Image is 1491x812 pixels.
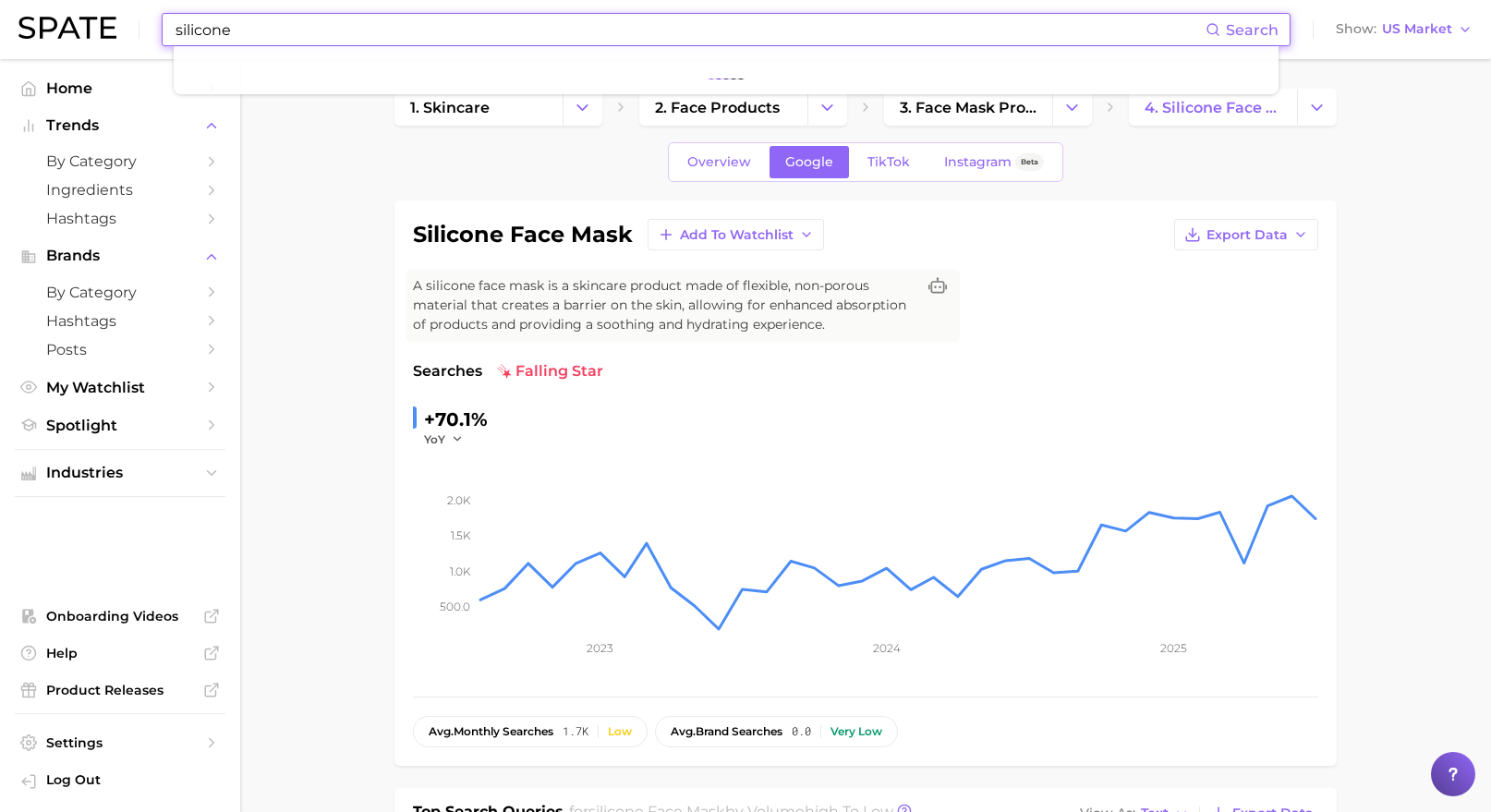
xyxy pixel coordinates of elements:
span: TikTok [867,154,910,170]
span: Industries [46,465,194,481]
a: TikTok [852,146,926,178]
span: Product Releases [46,682,194,698]
tspan: 2024 [873,641,901,655]
span: Onboarding Videos [46,608,194,624]
a: 4. silicone face mask [1129,89,1297,126]
span: Searches [413,360,482,382]
a: Help [15,639,225,667]
button: Change Category [1052,89,1092,126]
a: Posts [15,335,225,364]
img: SPATE [18,17,116,39]
span: Export Data [1206,227,1288,243]
a: Home [15,74,225,103]
span: Log Out [46,771,211,788]
span: Google [785,154,833,170]
span: monthly searches [429,725,553,738]
span: Trends [46,117,194,134]
a: 1. skincare [394,89,563,126]
tspan: 2023 [587,641,613,655]
span: My Watchlist [46,379,194,396]
a: by Category [15,278,225,307]
span: Spotlight [46,417,194,434]
div: Very low [830,725,882,738]
a: 2. face products [639,89,807,126]
button: ShowUS Market [1331,18,1477,42]
input: Search here for a brand, industry, or ingredient [174,14,1206,45]
a: Product Releases [15,676,225,704]
span: Help [46,645,194,661]
button: Change Category [1297,89,1337,126]
a: by Category [15,147,225,176]
abbr: average [671,724,696,738]
span: Beta [1021,154,1038,170]
span: US Market [1382,24,1452,34]
a: 3. face mask products [884,89,1052,126]
span: Overview [687,154,751,170]
span: Add to Watchlist [680,227,794,243]
a: My Watchlist [15,373,225,402]
button: Export Data [1174,219,1318,250]
button: Change Category [563,89,602,126]
a: InstagramBeta [928,146,1060,178]
span: Home [46,79,194,97]
tspan: 1.5k [451,528,471,542]
button: avg.brand searches0.0Very low [655,716,898,747]
span: 0.0 [792,725,811,738]
span: Search [1226,21,1279,39]
tspan: 1.0k [450,564,471,577]
tspan: 2025 [1160,641,1187,655]
span: brand searches [671,725,782,738]
span: Hashtags [46,312,194,330]
span: Show [1336,24,1376,34]
tspan: 2.0k [447,492,471,506]
div: Low [608,725,632,738]
a: Log out. Currently logged in with e-mail cassandra@mykitsch.com. [15,766,225,797]
button: Trends [15,112,225,139]
button: Industries [15,459,225,487]
span: YoY [424,431,445,447]
a: Overview [672,146,767,178]
a: Hashtags [15,307,225,335]
span: 1. skincare [410,99,490,116]
span: Posts [46,341,194,358]
span: 3. face mask products [900,99,1036,116]
abbr: average [429,724,454,738]
span: Brands [46,248,194,264]
span: A silicone face mask is a skincare product made of flexible, non-porous material that creates a b... [413,276,915,334]
span: Settings [46,734,194,751]
a: Hashtags [15,204,225,233]
h1: silicone face mask [413,224,633,246]
a: Spotlight [15,411,225,440]
button: Brands [15,242,225,270]
button: Add to Watchlist [648,219,824,250]
button: YoY [424,431,464,447]
img: falling star [497,364,512,379]
span: falling star [497,360,603,382]
span: 1.7k [563,725,588,738]
a: Ingredients [15,176,225,204]
a: Onboarding Videos [15,602,225,630]
tspan: 500.0 [440,600,470,613]
a: Google [770,146,849,178]
span: by Category [46,284,194,301]
button: Change Category [807,89,847,126]
span: 2. face products [655,99,780,116]
span: Ingredients [46,181,194,199]
div: +70.1% [424,405,488,434]
button: avg.monthly searches1.7kLow [413,716,648,747]
span: 4. silicone face mask [1145,99,1281,116]
span: by Category [46,152,194,170]
span: Hashtags [46,210,194,227]
span: Instagram [944,154,1012,170]
a: Settings [15,729,225,757]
